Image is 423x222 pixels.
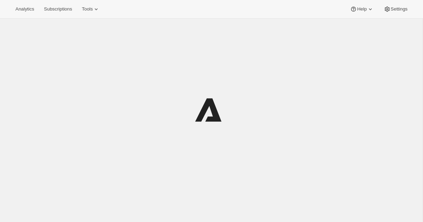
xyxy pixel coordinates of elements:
button: Subscriptions [40,4,76,14]
button: Settings [379,4,412,14]
span: Settings [391,6,408,12]
span: Tools [82,6,93,12]
span: Subscriptions [44,6,72,12]
button: Help [346,4,378,14]
button: Tools [78,4,104,14]
span: Help [357,6,366,12]
button: Analytics [11,4,38,14]
span: Analytics [15,6,34,12]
